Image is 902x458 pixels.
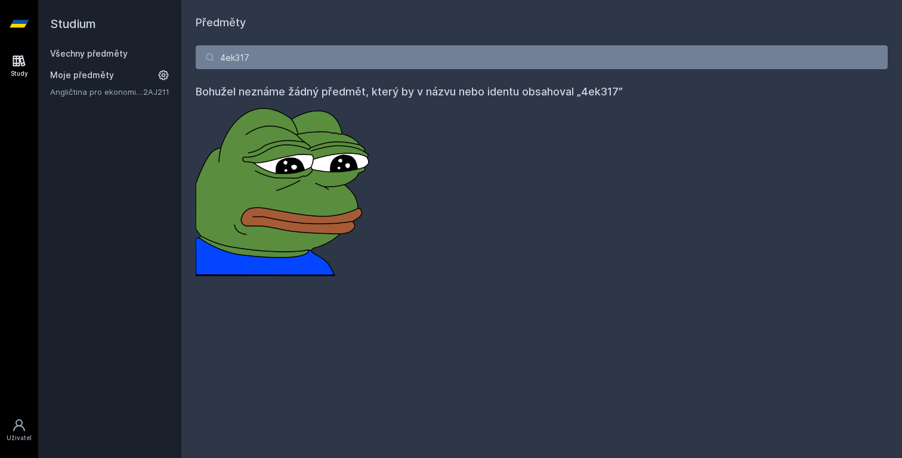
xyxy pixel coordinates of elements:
[196,100,375,276] img: error_picture.png
[50,48,128,58] a: Všechny předměty
[196,14,888,31] h1: Předměty
[50,86,143,98] a: Angličtina pro ekonomická studia 1 (B2/C1)
[2,48,36,84] a: Study
[50,69,114,81] span: Moje předměty
[7,434,32,442] div: Uživatel
[143,87,169,97] a: 2AJ211
[196,45,888,69] input: Název nebo ident předmětu…
[11,69,28,78] div: Study
[196,83,888,100] h4: Bohužel neznáme žádný předmět, který by v názvu nebo identu obsahoval „4ek317”
[2,412,36,448] a: Uživatel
